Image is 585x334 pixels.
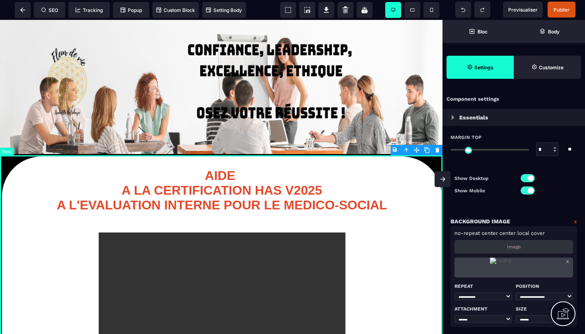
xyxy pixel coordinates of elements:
[554,7,569,13] span: Publier
[454,187,514,195] p: Show Mobile
[517,230,529,236] span: local
[447,56,514,79] span: Settings
[516,304,573,314] p: Size
[478,29,487,35] strong: Bloc
[574,217,577,226] a: x
[443,20,514,43] span: Open Blocks
[454,281,512,291] p: Repeat
[76,7,103,13] span: Tracking
[41,7,58,13] span: SEO
[566,258,569,265] a: x
[507,244,521,250] p: Image
[454,174,514,182] p: Show Desktop
[443,92,585,107] div: Component settings
[503,2,543,18] span: Preview
[451,115,454,120] img: loading
[156,7,195,13] span: Custom Block
[280,2,296,18] span: View components
[450,217,510,226] p: Background Image
[548,29,560,35] strong: Body
[450,134,482,141] span: Margin Top
[490,258,537,277] img: loading
[508,7,538,13] span: Previsualiser
[516,281,573,291] p: Position
[2,148,442,197] h1: AIDE A LA CERTIFICATION HAS V2025 A L'EVALUATION INTERNE POUR LE MEDICO-SOCIAL
[474,64,493,70] strong: Settings
[454,230,480,236] span: no-repeat
[514,56,581,79] span: Open Style Manager
[539,64,564,70] strong: Customize
[482,230,516,236] span: center center
[514,20,585,43] span: Open Layer Manager
[459,113,488,122] p: Essentials
[454,304,512,314] p: Attachment
[121,7,142,13] span: Popup
[299,2,315,18] span: Screenshot
[206,7,242,13] span: Setting Body
[531,230,545,236] span: cover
